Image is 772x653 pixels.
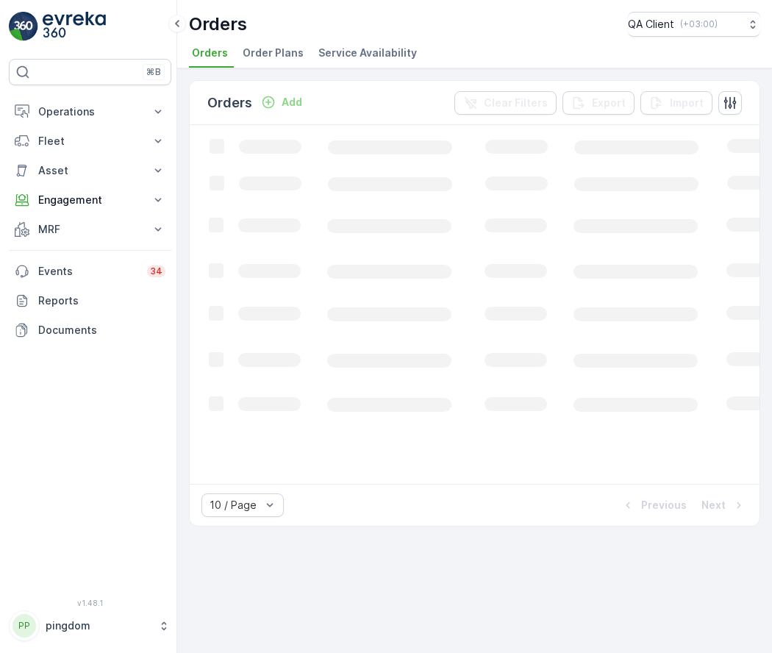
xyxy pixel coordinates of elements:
[146,66,161,78] p: ⌘B
[641,498,687,513] p: Previous
[701,498,726,513] p: Next
[12,614,36,638] div: PP
[9,12,38,41] img: logo
[38,163,142,178] p: Asset
[9,215,171,244] button: MRF
[38,134,142,149] p: Fleet
[150,265,162,277] p: 34
[38,222,142,237] p: MRF
[640,91,712,115] button: Import
[38,293,165,308] p: Reports
[670,96,704,110] p: Import
[318,46,417,60] span: Service Availability
[9,610,171,641] button: PPpingdom
[38,193,142,207] p: Engagement
[255,93,308,111] button: Add
[38,264,138,279] p: Events
[628,17,674,32] p: QA Client
[454,91,557,115] button: Clear Filters
[562,91,635,115] button: Export
[9,156,171,185] button: Asset
[628,12,760,37] button: QA Client(+03:00)
[9,315,171,345] a: Documents
[46,618,151,633] p: pingdom
[9,257,171,286] a: Events34
[282,95,302,110] p: Add
[38,104,142,119] p: Operations
[207,93,252,113] p: Orders
[243,46,304,60] span: Order Plans
[619,496,688,514] button: Previous
[43,12,106,41] img: logo_light-DOdMpM7g.png
[700,496,748,514] button: Next
[9,97,171,126] button: Operations
[9,599,171,607] span: v 1.48.1
[192,46,228,60] span: Orders
[189,13,247,36] p: Orders
[680,18,718,30] p: ( +03:00 )
[484,96,548,110] p: Clear Filters
[9,185,171,215] button: Engagement
[592,96,626,110] p: Export
[9,286,171,315] a: Reports
[38,323,165,338] p: Documents
[9,126,171,156] button: Fleet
